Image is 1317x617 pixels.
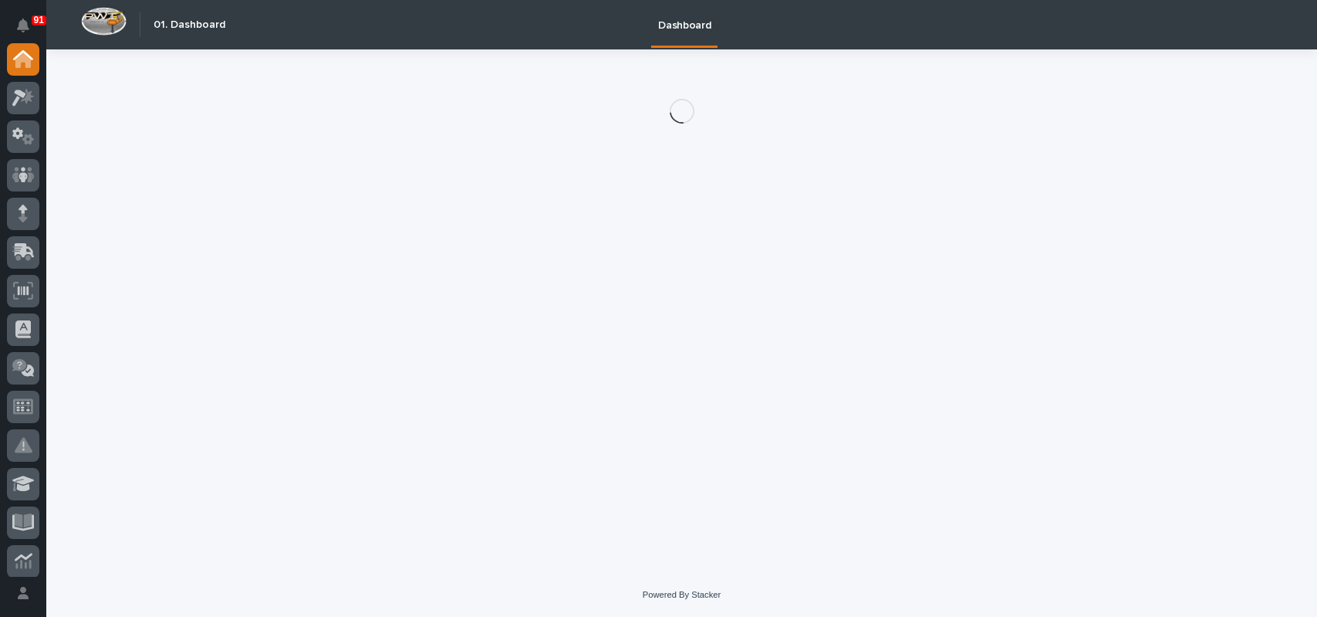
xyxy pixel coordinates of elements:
[81,7,127,36] img: Workspace Logo
[154,19,225,32] h2: 01. Dashboard
[643,590,721,599] a: Powered By Stacker
[7,9,39,42] button: Notifications
[19,19,39,43] div: Notifications91
[34,15,44,25] p: 91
